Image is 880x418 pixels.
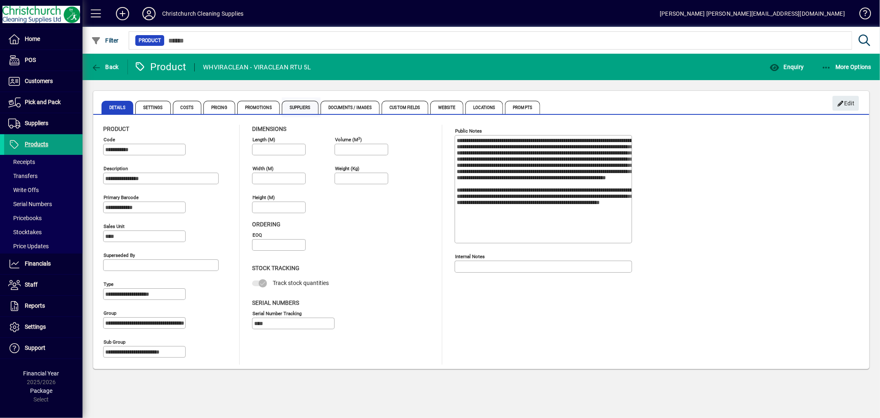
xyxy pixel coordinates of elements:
[136,6,162,21] button: Profile
[819,59,874,74] button: More Options
[139,36,161,45] span: Product
[237,101,280,114] span: Promotions
[4,92,83,113] a: Pick and Pack
[358,136,360,140] sup: 3
[660,7,845,20] div: [PERSON_NAME] [PERSON_NAME][EMAIL_ADDRESS][DOMAIN_NAME]
[104,166,128,171] mat-label: Description
[321,101,380,114] span: Documents / Images
[4,296,83,316] a: Reports
[252,310,302,316] mat-label: Serial Number tracking
[83,59,128,74] app-page-header-button: Back
[104,137,115,142] mat-label: Code
[8,229,42,235] span: Stocktakes
[252,137,275,142] mat-label: Length (m)
[25,57,36,63] span: POS
[767,59,806,74] button: Enquiry
[821,64,872,70] span: More Options
[8,201,52,207] span: Serial Numbers
[252,265,300,271] span: Stock Tracking
[104,339,125,345] mat-label: Sub group
[8,187,39,193] span: Write Offs
[4,197,83,211] a: Serial Numbers
[4,169,83,183] a: Transfers
[162,7,243,20] div: Christchurch Cleaning Supplies
[24,370,59,377] span: Financial Year
[104,310,116,316] mat-label: Group
[25,323,46,330] span: Settings
[252,221,281,228] span: Ordering
[203,101,235,114] span: Pricing
[505,101,540,114] span: Prompts
[25,302,45,309] span: Reports
[455,128,482,134] mat-label: Public Notes
[103,126,129,132] span: Product
[8,173,38,179] span: Transfers
[769,64,804,70] span: Enquiry
[252,166,274,171] mat-label: Width (m)
[8,159,35,165] span: Receipts
[833,96,859,111] button: Edit
[4,29,83,50] a: Home
[252,299,299,306] span: Serial Numbers
[282,101,318,114] span: Suppliers
[25,36,40,42] span: Home
[25,344,45,351] span: Support
[8,215,42,221] span: Pricebooks
[135,101,171,114] span: Settings
[4,338,83,359] a: Support
[8,243,49,249] span: Price Updates
[4,183,83,197] a: Write Offs
[837,97,855,110] span: Edit
[4,71,83,92] a: Customers
[25,120,48,126] span: Suppliers
[4,275,83,295] a: Staff
[853,2,870,28] a: Knowledge Base
[455,254,485,259] mat-label: Internal Notes
[25,99,61,105] span: Pick and Pack
[382,101,428,114] span: Custom Fields
[91,64,119,70] span: Back
[25,78,53,84] span: Customers
[252,126,286,132] span: Dimensions
[4,155,83,169] a: Receipts
[465,101,503,114] span: Locations
[4,239,83,253] a: Price Updates
[4,211,83,225] a: Pricebooks
[101,101,133,114] span: Details
[25,141,48,147] span: Products
[30,387,52,394] span: Package
[252,232,262,238] mat-label: EOQ
[104,281,113,287] mat-label: Type
[89,33,121,48] button: Filter
[25,281,38,288] span: Staff
[4,254,83,274] a: Financials
[104,252,135,258] mat-label: Superseded by
[109,6,136,21] button: Add
[173,101,202,114] span: Costs
[252,195,275,200] mat-label: Height (m)
[134,60,186,74] div: Product
[104,195,139,200] mat-label: Primary barcode
[104,223,125,229] mat-label: Sales unit
[4,50,83,71] a: POS
[91,37,119,44] span: Filter
[25,260,51,267] span: Financials
[4,225,83,239] a: Stocktakes
[203,61,311,74] div: WHVIRACLEAN - VIRACLEAN RTU 5L
[273,280,329,286] span: Track stock quantities
[4,113,83,134] a: Suppliers
[89,59,121,74] button: Back
[4,317,83,337] a: Settings
[335,137,362,142] mat-label: Volume (m )
[430,101,464,114] span: Website
[335,166,359,171] mat-label: Weight (Kg)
